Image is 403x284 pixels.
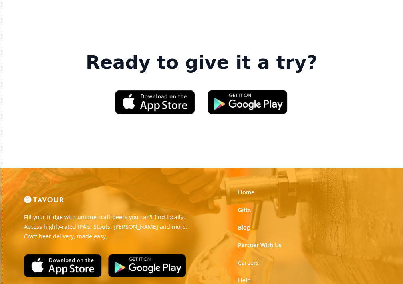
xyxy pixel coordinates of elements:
[24,212,196,241] p: Fill your fridge with unique craft beers you can't find locally. Access highly-rated IPA's, Stout...
[238,188,254,196] a: Home
[238,241,282,249] a: Partner With Us
[238,206,251,214] a: Gifts
[238,224,250,232] a: Blog
[238,259,259,267] a: Careers
[86,52,317,74] strong: Ready to give it a try?
[238,259,259,266] strong: Careers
